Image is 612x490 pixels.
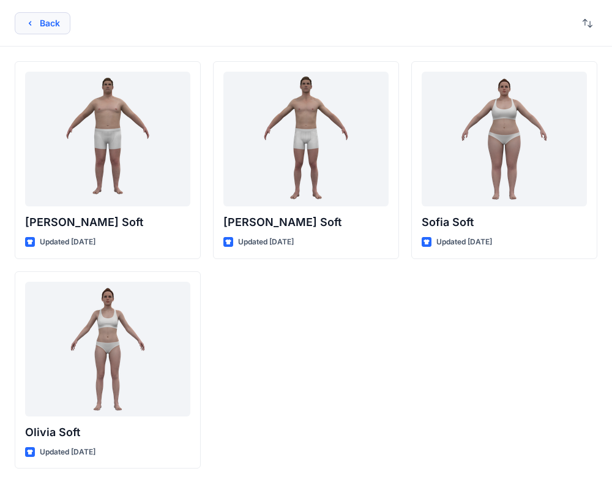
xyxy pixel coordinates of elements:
[40,446,95,459] p: Updated [DATE]
[223,214,389,231] p: [PERSON_NAME] Soft
[25,72,190,206] a: Joseph Soft
[422,72,587,206] a: Sofia Soft
[238,236,294,249] p: Updated [DATE]
[25,214,190,231] p: [PERSON_NAME] Soft
[25,424,190,441] p: Olivia Soft
[223,72,389,206] a: Oliver Soft
[25,282,190,417] a: Olivia Soft
[40,236,95,249] p: Updated [DATE]
[422,214,587,231] p: Sofia Soft
[15,12,70,34] button: Back
[436,236,492,249] p: Updated [DATE]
